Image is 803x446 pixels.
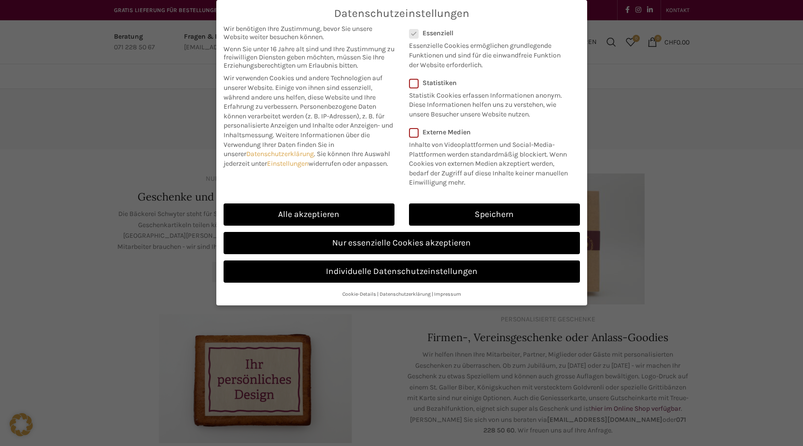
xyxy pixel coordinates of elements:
span: Personenbezogene Daten können verarbeitet werden (z. B. IP-Adressen), z. B. für personalisierte A... [224,102,393,139]
label: Statistiken [409,79,567,87]
a: Speichern [409,203,580,226]
label: Externe Medien [409,128,574,136]
span: Wir verwenden Cookies und andere Technologien auf unserer Website. Einige von ihnen sind essenzie... [224,74,382,111]
a: Datenschutzerklärung [380,291,431,297]
p: Inhalte von Videoplattformen und Social-Media-Plattformen werden standardmäßig blockiert. Wenn Co... [409,136,574,187]
span: Sie können Ihre Auswahl jederzeit unter widerrufen oder anpassen. [224,150,390,168]
span: Wir benötigen Ihre Zustimmung, bevor Sie unsere Website weiter besuchen können. [224,25,394,41]
a: Einstellungen [267,159,309,168]
p: Statistik Cookies erfassen Informationen anonym. Diese Informationen helfen uns zu verstehen, wie... [409,87,567,119]
a: Individuelle Datenschutzeinstellungen [224,260,580,283]
label: Essenziell [409,29,567,37]
span: Datenschutzeinstellungen [334,7,469,20]
a: Cookie-Details [342,291,376,297]
a: Impressum [434,291,461,297]
a: Nur essenzielle Cookies akzeptieren [224,232,580,254]
a: Alle akzeptieren [224,203,394,226]
a: Datenschutzerklärung [246,150,314,158]
p: Essenzielle Cookies ermöglichen grundlegende Funktionen und sind für die einwandfreie Funktion de... [409,37,567,70]
span: Wenn Sie unter 16 Jahre alt sind und Ihre Zustimmung zu freiwilligen Diensten geben möchten, müss... [224,45,394,70]
span: Weitere Informationen über die Verwendung Ihrer Daten finden Sie in unserer . [224,131,370,158]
